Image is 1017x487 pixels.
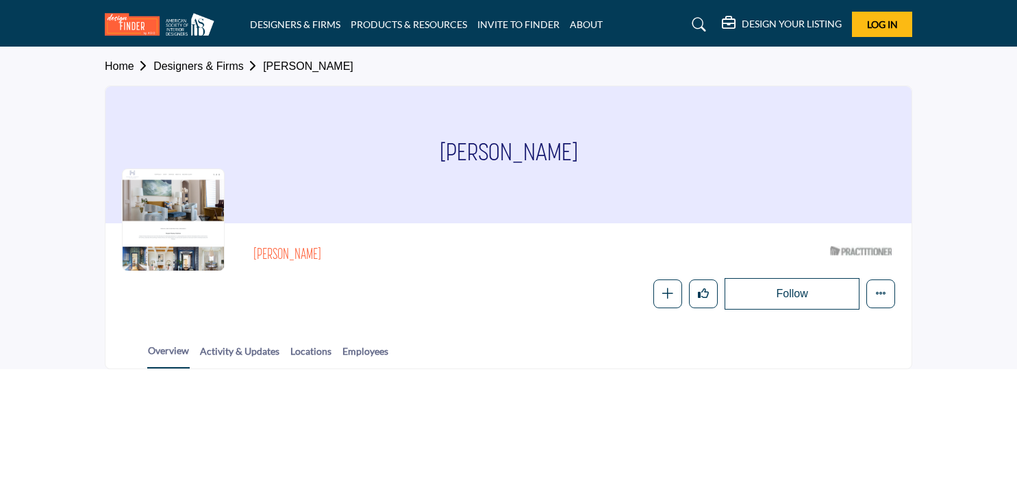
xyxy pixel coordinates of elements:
a: PRODUCTS & RESOURCES [351,18,467,30]
a: Home [105,60,153,72]
a: Activity & Updates [199,344,280,368]
a: Search [679,14,715,36]
a: Locations [290,344,332,368]
a: Overview [147,343,190,369]
img: site Logo [105,13,221,36]
a: ABOUT [570,18,603,30]
button: More details [866,279,895,308]
a: Designers & Firms [153,60,263,72]
div: DESIGN YOUR LISTING [722,16,842,33]
a: Employees [342,344,389,368]
span: Log In [867,18,898,30]
button: Follow [725,278,859,310]
h1: [PERSON_NAME] [440,86,578,223]
a: DESIGNERS & FIRMS [250,18,340,30]
img: ASID Qualified Practitioners [830,243,892,259]
a: [PERSON_NAME] [263,60,353,72]
a: INVITE TO FINDER [477,18,560,30]
h2: [PERSON_NAME] [253,247,630,264]
h5: DESIGN YOUR LISTING [742,18,842,30]
button: Log In [852,12,912,37]
button: Like [689,279,718,308]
